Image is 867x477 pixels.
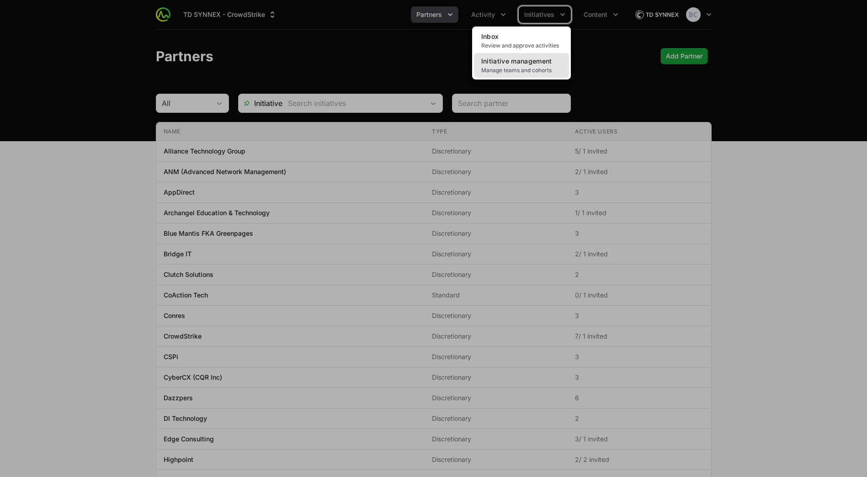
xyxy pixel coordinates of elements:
span: Inbox [481,32,499,40]
span: Initiative management [481,57,552,65]
a: InboxReview and approve activities [474,28,569,53]
div: Initiatives menu [519,6,571,23]
span: Manage teams and cohorts [481,67,562,74]
a: Initiative managementManage teams and cohorts [474,53,569,78]
div: Main navigation [170,6,624,23]
span: Review and approve activities [481,42,562,49]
